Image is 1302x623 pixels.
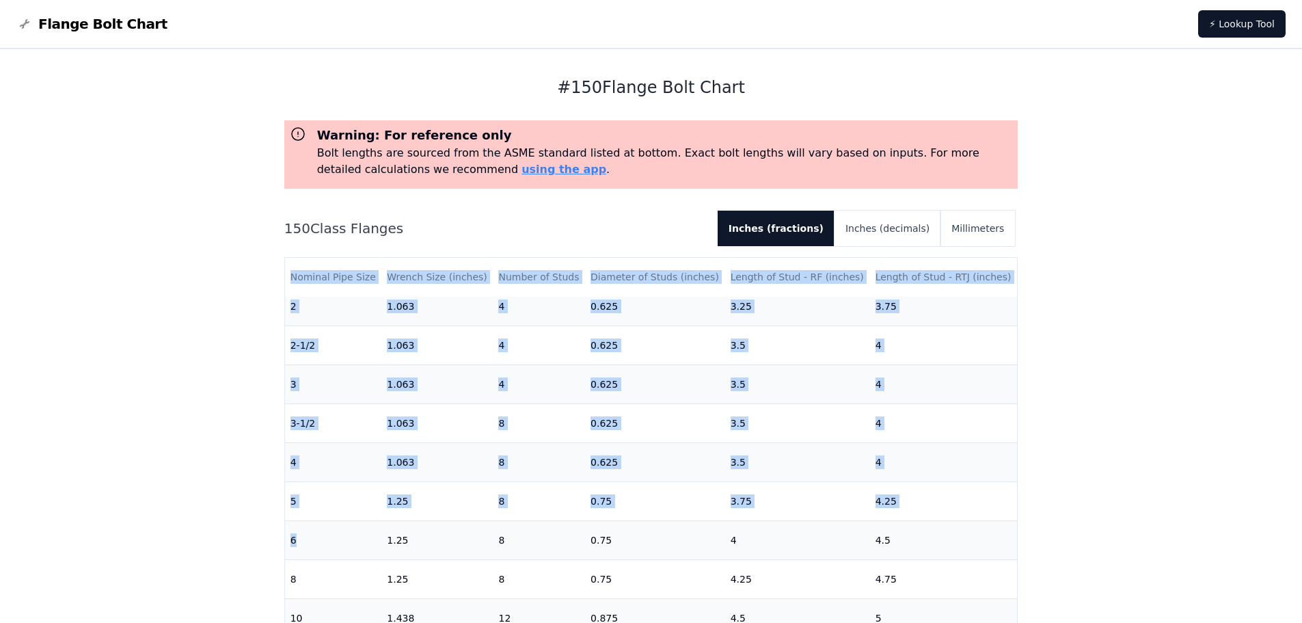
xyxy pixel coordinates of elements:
td: 4.25 [725,559,870,598]
span: Flange Bolt Chart [38,14,167,34]
td: 8 [493,403,585,442]
th: Diameter of Studs (inches) [585,258,725,297]
td: 0.75 [585,559,725,598]
h2: 150 Class Flanges [284,219,707,238]
td: 6 [285,520,382,559]
td: 4 [725,520,870,559]
td: 4 [870,403,1018,442]
td: 3.5 [725,326,870,364]
td: 3.5 [725,364,870,403]
td: 4 [285,442,382,481]
td: 2-1/2 [285,326,382,364]
td: 4 [493,364,585,403]
td: 0.75 [585,481,725,520]
td: 4.5 [870,520,1018,559]
td: 4 [493,287,585,326]
td: 1.25 [381,520,493,559]
td: 8 [285,559,382,598]
th: Wrench Size (inches) [381,258,493,297]
td: 3.5 [725,403,870,442]
td: 1.063 [381,287,493,326]
td: 3.75 [725,481,870,520]
td: 4 [870,326,1018,364]
td: 3.75 [870,287,1018,326]
th: Length of Stud - RF (inches) [725,258,870,297]
a: using the app [521,163,606,176]
td: 1.25 [381,559,493,598]
th: Number of Studs [493,258,585,297]
td: 4.25 [870,481,1018,520]
td: 0.625 [585,364,725,403]
td: 1.063 [381,442,493,481]
img: Flange Bolt Chart Logo [16,16,33,32]
td: 3-1/2 [285,403,382,442]
td: 4 [493,326,585,364]
td: 0.75 [585,520,725,559]
button: Millimeters [940,211,1015,246]
button: Inches (decimals) [835,211,940,246]
td: 0.625 [585,442,725,481]
td: 0.625 [585,403,725,442]
td: 1.063 [381,403,493,442]
td: 1.25 [381,481,493,520]
td: 3 [285,364,382,403]
p: Bolt lengths are sourced from the ASME standard listed at bottom. Exact bolt lengths will vary ba... [317,145,1013,178]
td: 8 [493,559,585,598]
td: 2 [285,287,382,326]
button: Inches (fractions) [718,211,835,246]
th: Nominal Pipe Size [285,258,382,297]
td: 3.25 [725,287,870,326]
td: 8 [493,442,585,481]
td: 1.063 [381,364,493,403]
td: 8 [493,481,585,520]
th: Length of Stud - RTJ (inches) [870,258,1018,297]
td: 4 [870,364,1018,403]
a: Flange Bolt Chart LogoFlange Bolt Chart [16,14,167,34]
td: 5 [285,481,382,520]
td: 0.625 [585,287,725,326]
a: ⚡ Lookup Tool [1198,10,1286,38]
td: 8 [493,520,585,559]
td: 4 [870,442,1018,481]
h3: Warning: For reference only [317,126,1013,145]
td: 4.75 [870,559,1018,598]
td: 0.625 [585,326,725,364]
td: 1.063 [381,326,493,364]
td: 3.5 [725,442,870,481]
h1: # 150 Flange Bolt Chart [284,77,1018,98]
